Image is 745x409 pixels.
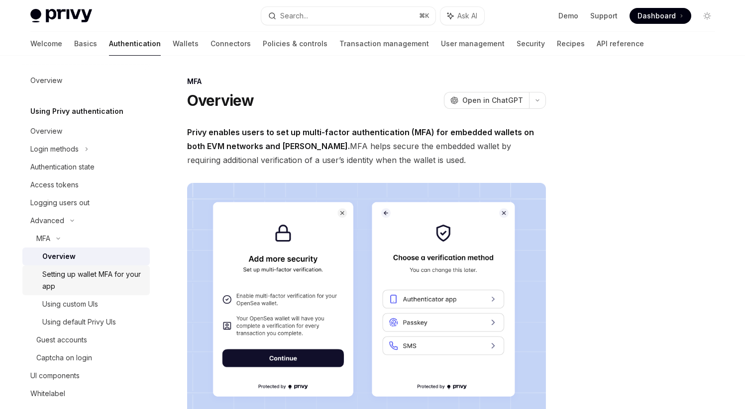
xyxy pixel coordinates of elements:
[638,11,676,21] span: Dashboard
[22,367,150,385] a: UI components
[22,349,150,367] a: Captcha on login
[187,77,546,86] div: MFA
[444,92,529,109] button: Open in ChatGPT
[630,8,691,24] a: Dashboard
[30,215,64,227] div: Advanced
[517,32,545,56] a: Security
[22,247,150,265] a: Overview
[36,352,92,364] div: Captcha on login
[558,11,578,21] a: Demo
[419,12,429,20] span: ⌘ K
[36,334,87,346] div: Guest accounts
[597,32,644,56] a: API reference
[263,32,327,56] a: Policies & controls
[187,125,546,167] span: MFA helps secure the embedded wallet by requiring additional verification of a user’s identity wh...
[699,8,715,24] button: Toggle dark mode
[30,161,95,173] div: Authentication state
[30,105,123,117] h5: Using Privy authentication
[173,32,199,56] a: Wallets
[440,7,484,25] button: Ask AI
[261,7,435,25] button: Search...⌘K
[22,122,150,140] a: Overview
[30,143,79,155] div: Login methods
[30,9,92,23] img: light logo
[30,75,62,86] div: Overview
[22,72,150,89] a: Overview
[211,32,251,56] a: Connectors
[42,250,76,262] div: Overview
[187,91,254,109] h1: Overview
[42,298,98,310] div: Using custom UIs
[30,179,79,191] div: Access tokens
[557,32,585,56] a: Recipes
[36,233,50,245] div: MFA
[280,10,308,22] div: Search...
[30,32,62,56] a: Welcome
[30,125,62,137] div: Overview
[30,370,80,382] div: UI components
[30,197,90,209] div: Logging users out
[22,158,150,176] a: Authentication state
[590,11,618,21] a: Support
[109,32,161,56] a: Authentication
[22,331,150,349] a: Guest accounts
[339,32,429,56] a: Transaction management
[42,316,116,328] div: Using default Privy UIs
[22,176,150,194] a: Access tokens
[22,313,150,331] a: Using default Privy UIs
[42,268,144,292] div: Setting up wallet MFA for your app
[187,127,534,151] strong: Privy enables users to set up multi-factor authentication (MFA) for embedded wallets on both EVM ...
[22,385,150,403] a: Whitelabel
[457,11,477,21] span: Ask AI
[441,32,505,56] a: User management
[462,95,523,105] span: Open in ChatGPT
[22,295,150,313] a: Using custom UIs
[22,194,150,212] a: Logging users out
[74,32,97,56] a: Basics
[22,265,150,295] a: Setting up wallet MFA for your app
[30,388,65,400] div: Whitelabel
